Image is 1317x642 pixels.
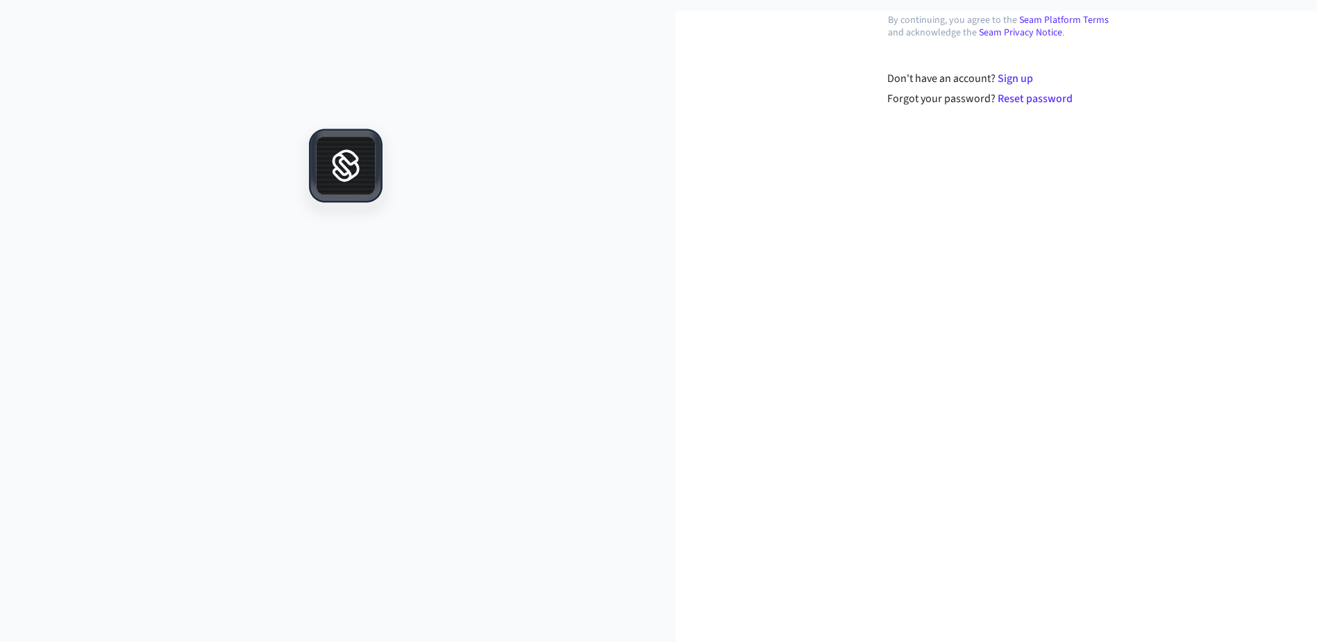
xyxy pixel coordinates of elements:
[1019,13,1109,27] a: Seam Platform Terms
[888,14,1121,39] p: By continuing, you agree to the and acknowledge the .
[979,26,1062,40] a: Seam Privacy Notice
[887,90,1121,107] div: Forgot your password?
[998,91,1073,106] a: Reset password
[887,70,1121,87] div: Don't have an account?
[998,71,1033,86] a: Sign up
